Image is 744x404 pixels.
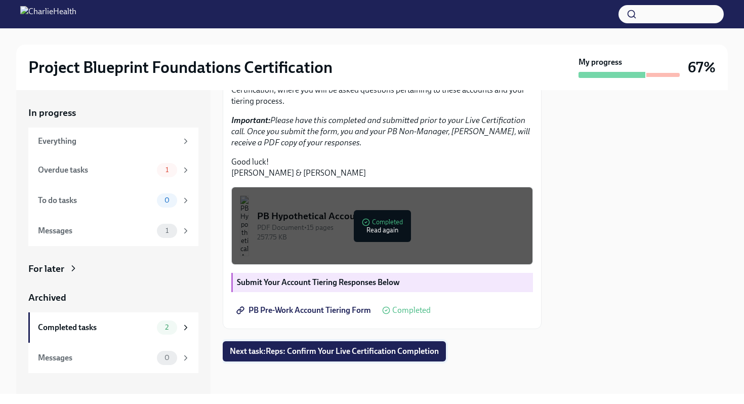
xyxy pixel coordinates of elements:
span: Completed [392,306,431,314]
div: Messages [38,225,153,236]
a: Messages1 [28,216,198,246]
span: 1 [159,227,175,234]
img: PB Hypothetical Accounts [240,195,249,256]
a: Messages0 [28,343,198,373]
div: Completed tasks [38,322,153,333]
a: To do tasks0 [28,185,198,216]
img: CharlieHealth [20,6,76,22]
a: Everything [28,128,198,155]
span: 0 [158,354,176,361]
div: Messages [38,352,153,363]
p: Good luck! [PERSON_NAME] & [PERSON_NAME] [231,156,533,179]
h3: 67% [688,58,716,76]
a: For later [28,262,198,275]
strong: Important: [231,115,270,125]
div: To do tasks [38,195,153,206]
div: Overdue tasks [38,165,153,176]
a: PB Pre-Work Account Tiering Form [231,300,378,320]
a: In progress [28,106,198,119]
button: PB Hypothetical AccountsPDF Document•15 pages257.75 KBCompletedRead again [231,187,533,265]
div: For later [28,262,64,275]
strong: Submit Your Account Tiering Responses Below [237,277,400,287]
div: 257.75 KB [257,232,524,242]
a: Archived [28,291,198,304]
div: Everything [38,136,177,147]
span: 2 [159,324,175,331]
a: Overdue tasks1 [28,155,198,185]
div: PB Hypothetical Accounts [257,210,524,223]
div: PDF Document • 15 pages [257,223,524,232]
span: 0 [158,196,176,204]
a: Completed tasks2 [28,312,198,343]
button: Next task:Reps: Confirm Your Live Certification Completion [223,341,446,361]
em: Please have this completed and submitted prior to your Live Certification call. Once you submit t... [231,115,530,147]
strong: My progress [578,57,622,68]
span: PB Pre-Work Account Tiering Form [238,305,371,315]
h2: Project Blueprint Foundations Certification [28,57,333,77]
span: 1 [159,166,175,174]
span: Next task : Reps: Confirm Your Live Certification Completion [230,346,439,356]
